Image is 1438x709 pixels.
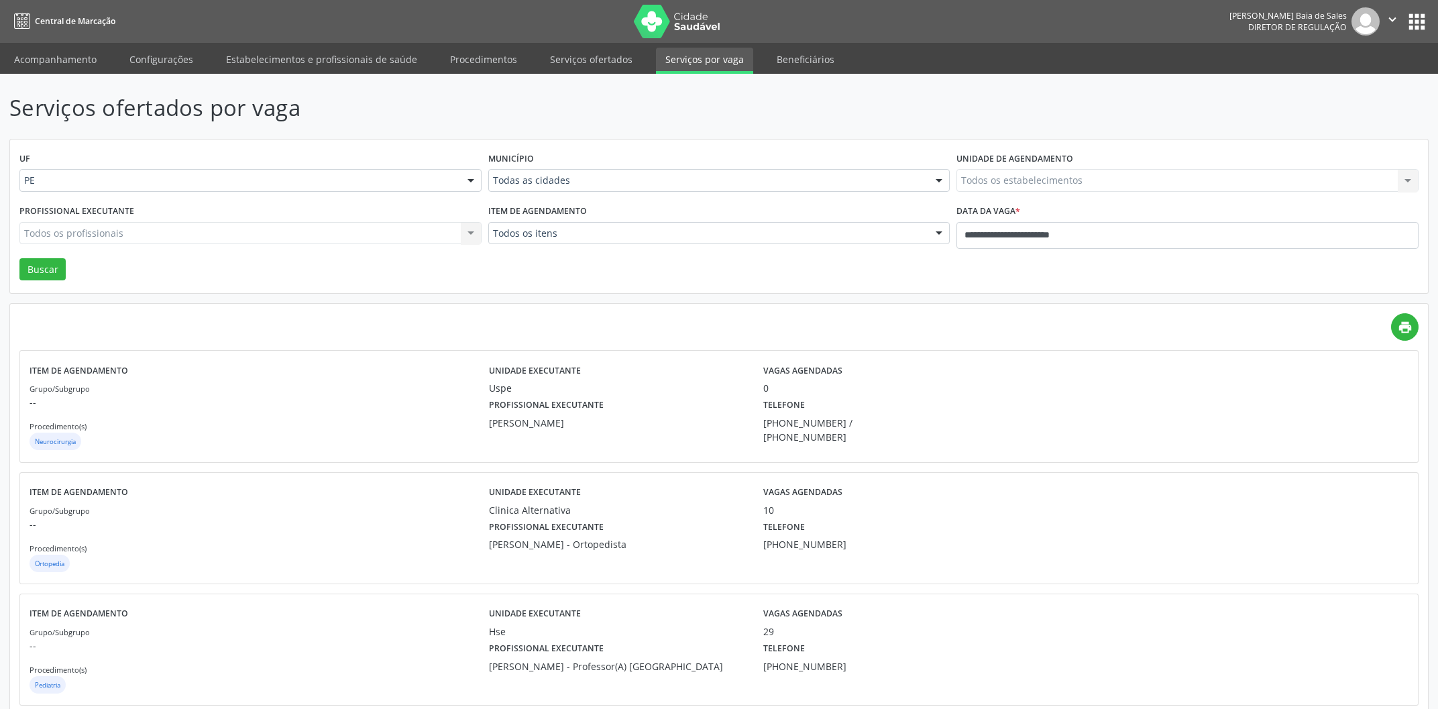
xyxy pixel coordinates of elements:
[489,503,744,517] div: Clinica Alternativa
[30,395,489,409] p: --
[489,604,581,624] label: Unidade executante
[656,48,753,74] a: Serviços por vaga
[30,543,87,553] small: Procedimento(s)
[19,201,134,222] label: Profissional executante
[35,681,60,690] small: Pediatria
[35,437,76,446] small: Neurocirurgia
[9,91,1003,125] p: Serviços ofertados por vaga
[19,149,30,170] label: UF
[1385,12,1400,27] i: 
[956,201,1020,222] label: Data da vaga
[493,174,923,187] span: Todas as cidades
[30,421,87,431] small: Procedimento(s)
[441,48,527,71] a: Procedimentos
[489,537,744,551] div: [PERSON_NAME] - Ortopedista
[30,360,128,381] label: Item de agendamento
[489,416,744,430] div: [PERSON_NAME]
[19,258,66,281] button: Buscar
[9,10,115,32] a: Central de Marcação
[763,517,805,538] label: Telefone
[1391,313,1419,341] a: print
[763,381,950,395] div: 0
[35,559,64,568] small: Ortopedia
[30,506,90,516] small: Grupo/Subgrupo
[489,517,604,538] label: Profissional executante
[30,384,90,394] small: Grupo/Subgrupo
[763,639,805,659] label: Telefone
[1248,21,1347,33] span: Diretor de regulação
[35,15,115,27] span: Central de Marcação
[488,201,587,222] label: Item de agendamento
[30,627,90,637] small: Grupo/Subgrupo
[5,48,106,71] a: Acompanhamento
[763,482,842,503] label: Vagas agendadas
[489,624,744,639] div: Hse
[763,395,805,416] label: Telefone
[488,149,534,170] label: Município
[763,416,882,444] div: [PHONE_NUMBER] / [PHONE_NUMBER]
[489,381,744,395] div: Uspe
[489,659,744,673] div: [PERSON_NAME] - Professor(A) [GEOGRAPHIC_DATA]
[493,227,923,240] span: Todos os itens
[30,665,87,675] small: Procedimento(s)
[1351,7,1380,36] img: img
[30,604,128,624] label: Item de agendamento
[489,360,581,381] label: Unidade executante
[1405,10,1429,34] button: apps
[767,48,844,71] a: Beneficiários
[30,639,489,653] p: --
[1229,10,1347,21] div: [PERSON_NAME] Baia de Sales
[489,482,581,503] label: Unidade executante
[763,537,882,551] div: [PHONE_NUMBER]
[763,360,842,381] label: Vagas agendadas
[541,48,642,71] a: Serviços ofertados
[1398,320,1413,335] i: print
[24,174,454,187] span: PE
[30,517,489,531] p: --
[30,482,128,503] label: Item de agendamento
[489,639,604,659] label: Profissional executante
[120,48,203,71] a: Configurações
[763,503,950,517] div: 10
[763,624,950,639] div: 29
[217,48,427,71] a: Estabelecimentos e profissionais de saúde
[489,395,604,416] label: Profissional executante
[763,604,842,624] label: Vagas agendadas
[763,659,882,673] div: [PHONE_NUMBER]
[956,149,1073,170] label: Unidade de agendamento
[1380,7,1405,36] button: 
